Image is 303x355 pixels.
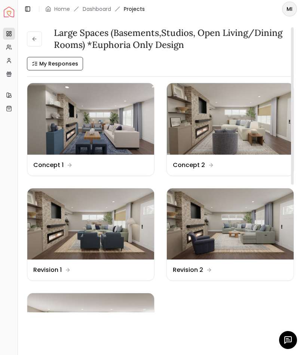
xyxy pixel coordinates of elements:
[166,188,294,281] a: Revision 2Revision 2
[4,7,14,17] a: Spacejoy
[54,5,70,13] a: Home
[173,161,205,170] dd: Concept 2
[27,188,154,281] a: Revision 1Revision 1
[39,60,78,67] span: My Responses
[166,83,294,176] a: Concept 2Concept 2
[167,188,294,260] img: Revision 2
[27,83,154,176] a: Concept 1Concept 1
[173,266,203,274] dd: Revision 2
[33,161,64,170] dd: Concept 1
[33,266,62,274] dd: Revision 1
[124,5,145,13] span: Projects
[54,27,294,51] h3: Large Spaces (Basements,Studios, Open living/dining rooms) *Euphoria Only Design
[282,1,297,16] button: MI
[4,7,14,17] img: Spacejoy Logo
[167,83,294,155] img: Concept 2
[283,2,296,16] span: MI
[45,5,145,13] nav: breadcrumb
[83,5,111,13] a: Dashboard
[27,57,83,70] button: My Responses
[27,83,154,155] img: Concept 1
[27,188,154,260] img: Revision 1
